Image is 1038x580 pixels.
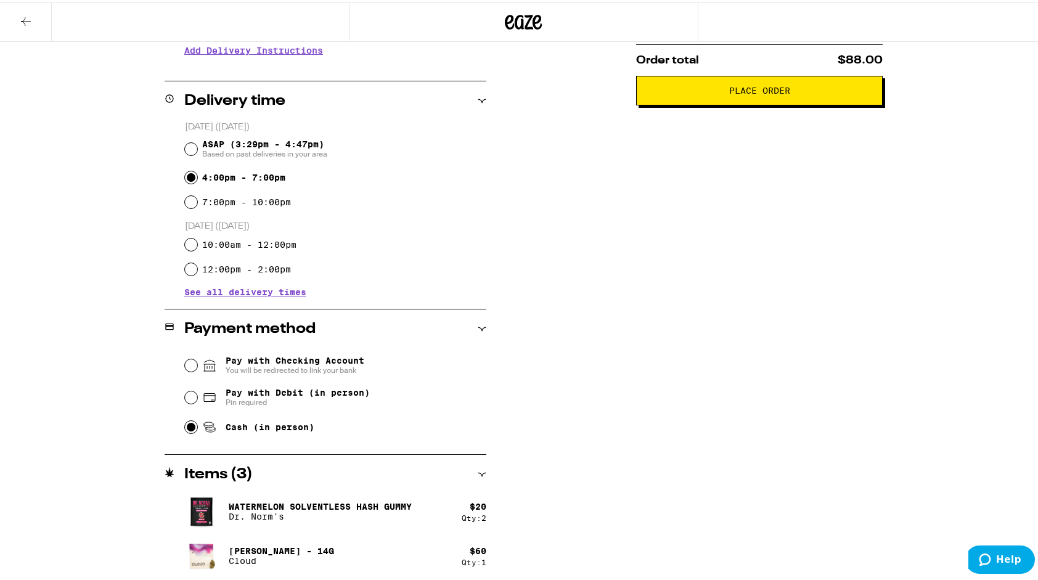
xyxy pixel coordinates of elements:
div: Qty: 1 [462,556,486,564]
label: 12:00pm - 2:00pm [202,262,291,272]
p: [DATE] ([DATE]) [185,218,486,230]
p: Dr. Norm's [229,509,412,519]
div: $ 60 [470,544,486,553]
p: We'll contact you at [PHONE_NUMBER] when we arrive [184,62,486,72]
span: Pay with Checking Account [226,353,364,373]
iframe: Opens a widget where you can find more information [968,543,1035,574]
h3: Add Delivery Instructions [184,34,486,62]
span: Pin required [226,395,370,405]
button: Place Order [636,73,883,103]
span: Order total [636,52,699,63]
h2: Items ( 3 ) [184,465,253,480]
div: $ 20 [470,499,486,509]
p: [DATE] ([DATE]) [185,119,486,131]
img: Cloud - Runtz - 14g [184,536,219,571]
p: Cloud [229,553,334,563]
div: Qty: 2 [462,512,486,520]
span: Cash (in person) [226,420,314,430]
label: 4:00pm - 7:00pm [202,170,285,180]
span: Based on past deliveries in your area [202,147,327,157]
span: Place Order [729,84,790,92]
img: Dr. Norm's - Watermelon Solventless Hash Gummy [184,491,219,527]
span: You will be redirected to link your bank [226,363,364,373]
p: [PERSON_NAME] - 14g [229,544,334,553]
span: $88.00 [838,52,883,63]
label: 7:00pm - 10:00pm [202,195,291,205]
p: Watermelon Solventless Hash Gummy [229,499,412,509]
span: Pay with Debit (in person) [226,385,370,395]
span: ASAP (3:29pm - 4:47pm) [202,137,327,157]
button: See all delivery times [184,285,306,294]
h2: Delivery time [184,91,285,106]
label: 10:00am - 12:00pm [202,237,296,247]
h2: Payment method [184,319,316,334]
